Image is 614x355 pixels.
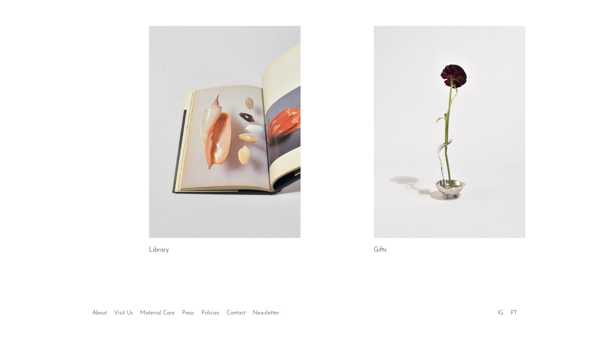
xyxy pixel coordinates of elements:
a: Contact [227,310,246,316]
ul: Social Medias [494,304,521,318]
a: Press [182,310,194,316]
a: Policies [201,310,219,316]
a: Visit Us [114,310,133,316]
a: About [92,310,107,316]
a: IG [498,310,503,316]
a: PT [511,310,517,316]
ul: Quick links [89,304,283,318]
a: Library [149,247,169,253]
a: Material Care [140,310,175,316]
a: Gifts [374,247,387,253]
